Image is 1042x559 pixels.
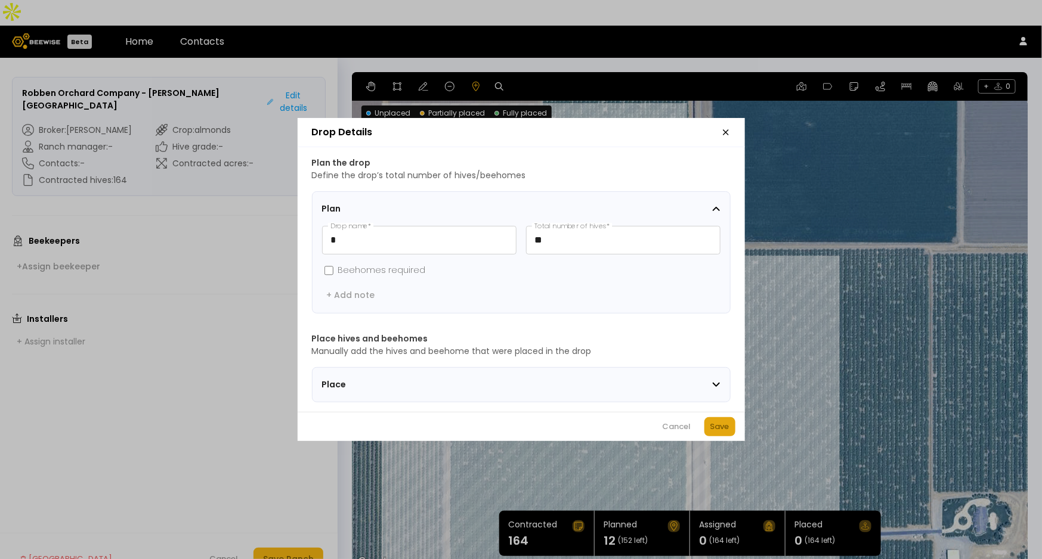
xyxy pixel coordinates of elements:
[322,378,471,391] span: Place
[312,169,731,182] p: Define the drop’s total number of hives/beehomes
[657,417,697,436] button: Cancel
[327,290,375,300] div: + Add note
[312,333,731,345] h3: Place hives and beehomes
[663,421,691,433] div: Cancel
[322,378,712,391] div: Place
[322,287,380,303] button: + Add note
[710,421,729,433] div: Save
[312,157,731,169] h3: Plan the drop
[338,264,425,277] label: Beehomes required
[322,203,471,215] span: Plan
[312,128,373,137] h2: Drop Details
[322,203,712,215] div: Plan
[704,417,735,436] button: Save
[312,345,731,358] p: Manually add the hives and beehome that were placed in the drop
